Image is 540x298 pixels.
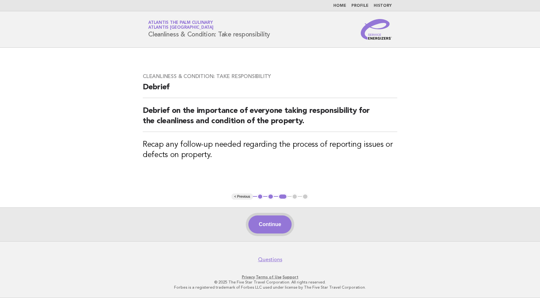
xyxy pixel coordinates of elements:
[248,215,291,233] button: Continue
[72,280,468,285] p: © 2025 The Five Star Travel Corporation. All rights reserved.
[148,26,213,30] span: Atlantis [GEOGRAPHIC_DATA]
[283,275,298,279] a: Support
[278,194,287,200] button: 3
[148,21,213,30] a: Atlantis The Palm CulinaryAtlantis [GEOGRAPHIC_DATA]
[72,285,468,290] p: Forbes is a registered trademark of Forbes LLC used under license by The Five Star Travel Corpora...
[374,4,392,8] a: History
[143,73,397,80] h3: Cleanliness & Condition: Take responsibility
[257,194,264,200] button: 1
[333,4,346,8] a: Home
[258,256,282,263] a: Questions
[351,4,369,8] a: Profile
[143,82,397,98] h2: Debrief
[143,140,397,160] h3: Recap any follow-up needed regarding the process of reporting issues or defects on property.
[242,275,255,279] a: Privacy
[267,194,274,200] button: 2
[143,106,397,132] h2: Debrief on the importance of everyone taking responsibility for the cleanliness and condition of ...
[256,275,282,279] a: Terms of Use
[232,194,253,200] button: < Previous
[72,274,468,280] p: · ·
[148,21,270,38] h1: Cleanliness & Condition: Take responsibility
[361,19,392,40] img: Service Energizers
